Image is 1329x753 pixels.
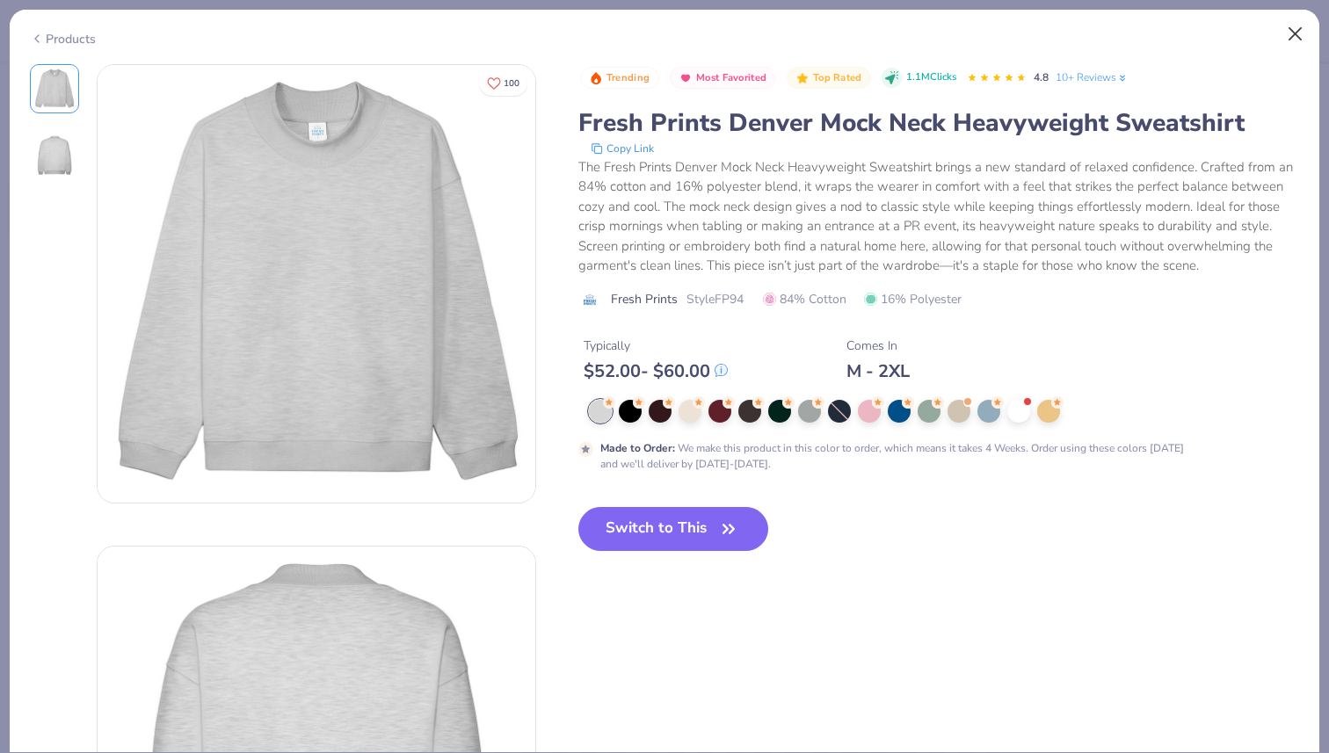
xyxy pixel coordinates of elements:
[98,65,535,503] img: Front
[600,440,1197,472] div: We make this product in this color to order, which means it takes 4 Weeks. Order using these colo...
[504,79,519,88] span: 100
[584,360,728,382] div: $ 52.00 - $ 60.00
[578,106,1300,140] div: Fresh Prints Denver Mock Neck Heavyweight Sweatshirt
[33,134,76,177] img: Back
[846,360,910,382] div: M - 2XL
[600,441,675,455] strong: Made to Order :
[584,337,728,355] div: Typically
[1056,69,1129,85] a: 10+ Reviews
[578,507,769,551] button: Switch to This
[580,67,659,90] button: Badge Button
[578,157,1300,276] div: The Fresh Prints Denver Mock Neck Heavyweight Sweatshirt brings a new standard of relaxed confide...
[33,68,76,110] img: Front
[611,290,678,308] span: Fresh Prints
[846,337,910,355] div: Comes In
[795,71,810,85] img: Top Rated sort
[670,67,776,90] button: Badge Button
[585,140,659,157] button: copy to clipboard
[763,290,846,308] span: 84% Cotton
[696,73,766,83] span: Most Favorited
[606,73,650,83] span: Trending
[679,71,693,85] img: Most Favorited sort
[967,64,1027,92] div: 4.8 Stars
[864,290,962,308] span: 16% Polyester
[30,30,96,48] div: Products
[479,70,527,96] button: Like
[906,70,956,85] span: 1.1M Clicks
[589,71,603,85] img: Trending sort
[787,67,871,90] button: Badge Button
[1034,70,1049,84] span: 4.8
[686,290,744,308] span: Style FP94
[813,73,862,83] span: Top Rated
[578,293,602,307] img: brand logo
[1279,18,1312,51] button: Close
